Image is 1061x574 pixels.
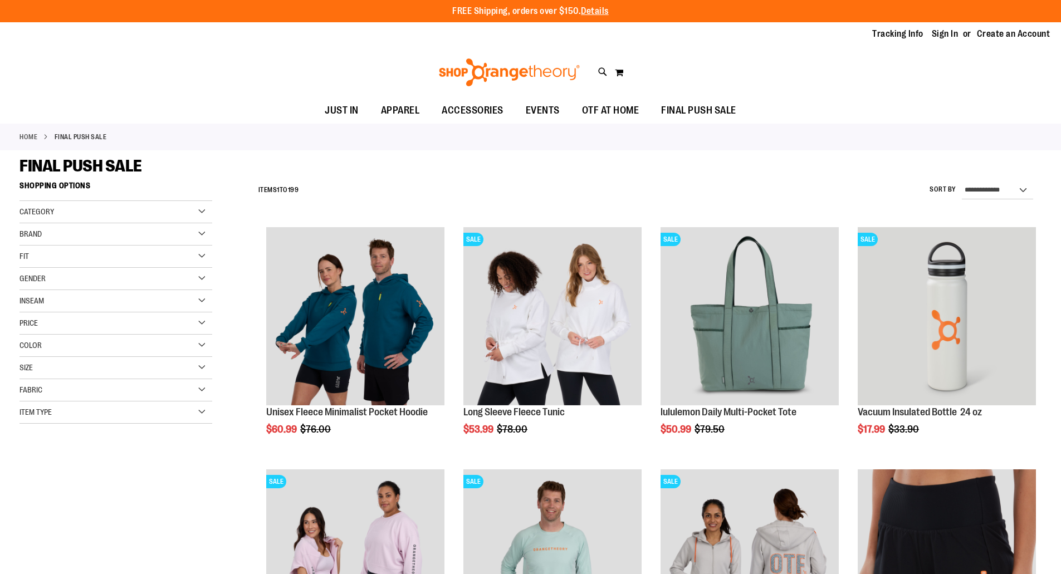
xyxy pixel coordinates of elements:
span: SALE [463,233,483,246]
span: $79.50 [695,424,726,435]
span: EVENTS [526,98,560,123]
span: Inseam [19,296,44,305]
div: product [261,222,450,463]
span: SALE [661,233,681,246]
a: JUST IN [314,98,370,124]
span: Item Type [19,408,52,416]
a: OTF AT HOME [571,98,651,124]
a: Details [581,6,609,16]
span: Fit [19,252,29,261]
a: Home [19,132,37,142]
a: lululemon Daily Multi-Pocket ToteSALE [661,227,839,407]
span: Category [19,207,54,216]
span: FINAL PUSH SALE [19,156,142,175]
a: Sign In [932,28,959,40]
a: APPAREL [370,98,431,124]
strong: FINAL PUSH SALE [55,132,107,142]
span: Brand [19,229,42,238]
a: ACCESSORIES [431,98,515,124]
div: product [458,222,647,463]
strong: Shopping Options [19,176,212,201]
img: lululemon Daily Multi-Pocket Tote [661,227,839,405]
span: Gender [19,274,46,283]
div: product [655,222,844,463]
span: $60.99 [266,424,299,435]
a: Long Sleeve Fleece Tunic [463,406,565,418]
span: $78.00 [497,424,529,435]
a: Product image for Fleece Long SleeveSALE [463,227,642,407]
a: lululemon Daily Multi-Pocket Tote [661,406,796,418]
a: Unisex Fleece Minimalist Pocket Hoodie [266,406,428,418]
label: Sort By [930,185,956,194]
span: Price [19,318,38,327]
span: Color [19,341,42,350]
span: $53.99 [463,424,495,435]
a: Vacuum Insulated Bottle 24 ozSALE [858,227,1036,407]
img: Vacuum Insulated Bottle 24 oz [858,227,1036,405]
div: product [852,222,1042,463]
img: Unisex Fleece Minimalist Pocket Hoodie [266,227,444,405]
span: Fabric [19,385,42,394]
span: 1 [277,186,280,194]
span: $17.99 [858,424,887,435]
span: JUST IN [325,98,359,123]
span: 199 [288,186,299,194]
span: SALE [661,475,681,488]
a: Vacuum Insulated Bottle 24 oz [858,406,982,418]
p: FREE Shipping, orders over $150. [452,5,609,18]
a: Create an Account [977,28,1050,40]
span: $33.90 [888,424,921,435]
img: Product image for Fleece Long Sleeve [463,227,642,405]
span: OTF AT HOME [582,98,639,123]
span: SALE [266,475,286,488]
span: $50.99 [661,424,693,435]
span: Size [19,363,33,372]
span: SALE [463,475,483,488]
span: SALE [858,233,878,246]
a: EVENTS [515,98,571,124]
img: Shop Orangetheory [437,58,581,86]
a: FINAL PUSH SALE [650,98,747,123]
span: $76.00 [300,424,333,435]
span: APPAREL [381,98,420,123]
span: FINAL PUSH SALE [661,98,736,123]
h2: Items to [258,181,299,199]
a: Tracking Info [872,28,923,40]
a: Unisex Fleece Minimalist Pocket Hoodie [266,227,444,407]
span: ACCESSORIES [442,98,503,123]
